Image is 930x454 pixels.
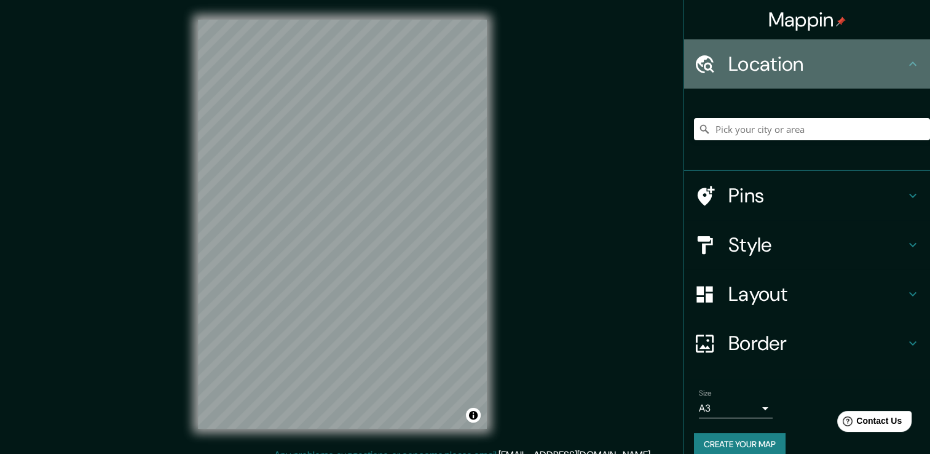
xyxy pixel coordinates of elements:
h4: Pins [728,183,905,208]
h4: Location [728,52,905,76]
div: Style [684,220,930,269]
div: A3 [699,399,773,418]
h4: Mappin [768,7,846,32]
iframe: Help widget launcher [821,406,916,440]
label: Size [699,388,712,399]
h4: Border [728,331,905,356]
div: Border [684,319,930,368]
button: Toggle attribution [466,408,481,423]
img: pin-icon.png [836,17,846,26]
h4: Style [728,233,905,257]
canvas: Map [198,20,487,429]
div: Location [684,39,930,89]
div: Pins [684,171,930,220]
div: Layout [684,269,930,319]
input: Pick your city or area [694,118,930,140]
h4: Layout [728,282,905,306]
